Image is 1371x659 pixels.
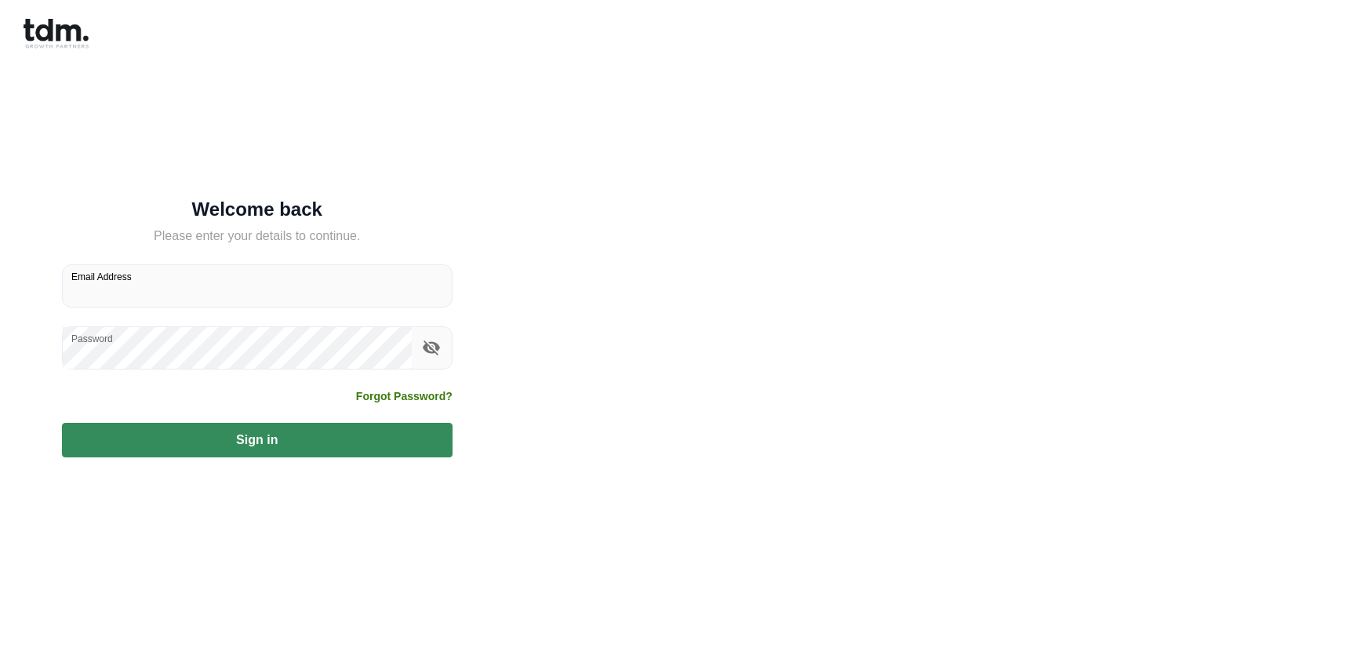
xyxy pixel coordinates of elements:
[62,227,453,246] h5: Please enter your details to continue.
[62,202,453,217] h5: Welcome back
[356,388,453,404] a: Forgot Password?
[71,332,113,345] label: Password
[71,270,132,283] label: Email Address
[62,423,453,457] button: Sign in
[418,334,445,361] button: toggle password visibility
